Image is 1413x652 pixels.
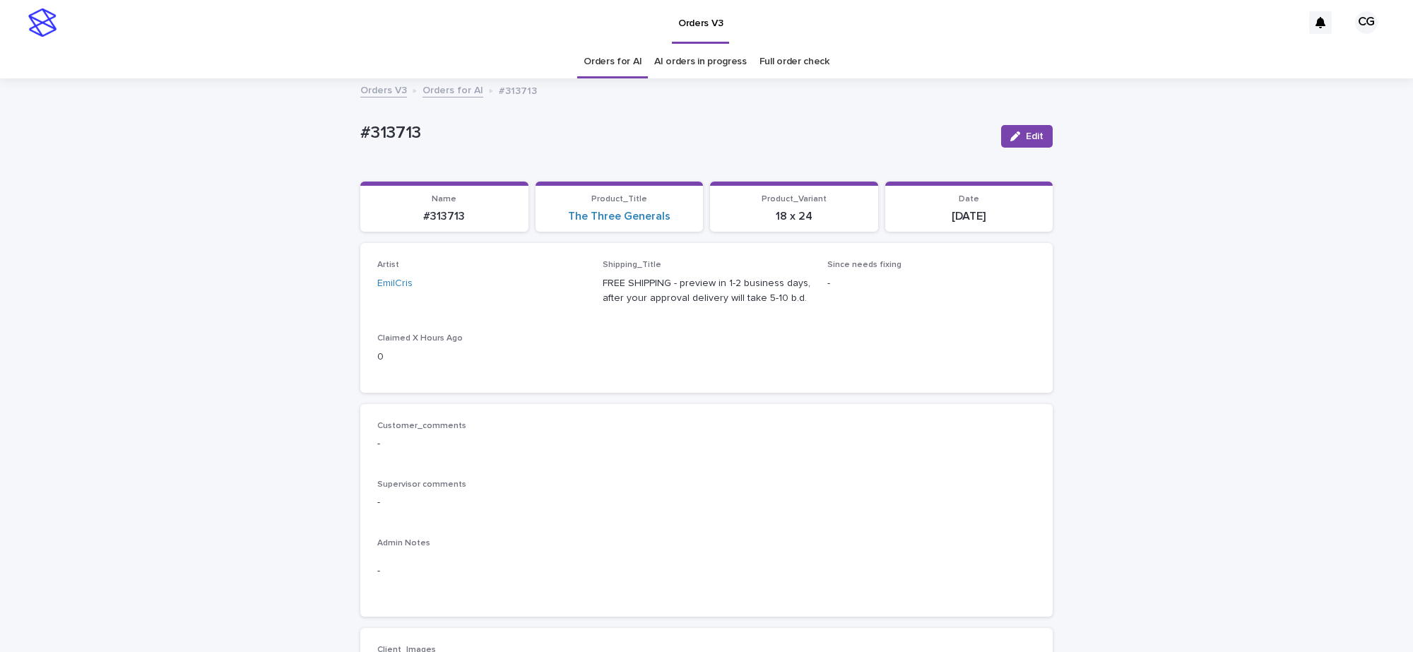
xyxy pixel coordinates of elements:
span: Admin Notes [377,539,430,547]
p: 0 [377,350,586,364]
a: Orders for AI [584,45,642,78]
p: - [377,564,1036,579]
a: Full order check [759,45,829,78]
span: Shipping_Title [603,261,661,269]
button: Edit [1001,125,1053,148]
span: Artist [377,261,399,269]
span: Since needs fixing [827,261,901,269]
span: Date [959,195,979,203]
div: CG [1355,11,1378,34]
a: AI orders in progress [654,45,747,78]
p: - [377,437,1036,451]
p: #313713 [369,210,520,223]
span: Customer_comments [377,422,466,430]
a: EmilCris [377,276,413,291]
span: Supervisor comments [377,480,466,489]
img: stacker-logo-s-only.png [28,8,57,37]
p: - [827,276,1036,291]
a: The Three Generals [568,210,670,223]
span: Name [432,195,456,203]
span: Claimed X Hours Ago [377,334,463,343]
span: Product_Variant [762,195,827,203]
a: Orders V3 [360,81,407,97]
p: #313713 [360,123,990,143]
span: Product_Title [591,195,647,203]
p: - [377,495,1036,510]
a: Orders for AI [422,81,483,97]
p: FREE SHIPPING - preview in 1-2 business days, after your approval delivery will take 5-10 b.d. [603,276,811,306]
p: 18 x 24 [719,210,870,223]
p: [DATE] [894,210,1045,223]
p: #313713 [499,82,537,97]
span: Edit [1026,131,1044,141]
